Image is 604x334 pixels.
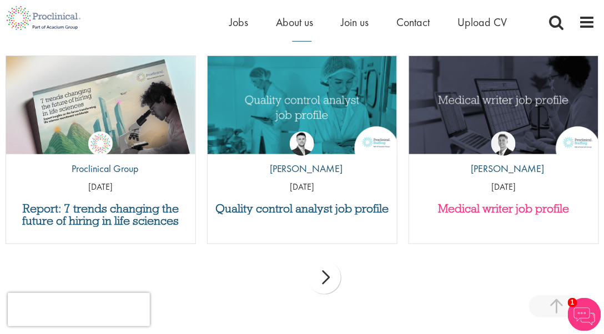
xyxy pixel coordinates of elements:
[6,56,195,154] a: Link to a post
[341,15,369,29] a: Join us
[568,298,577,307] span: 1
[409,56,598,154] a: Link to a post
[308,261,341,294] div: next
[491,131,516,156] img: George Watson
[88,131,113,156] img: Proclinical Group
[463,131,545,181] a: George Watson [PERSON_NAME]
[208,181,397,194] p: [DATE]
[208,56,397,154] a: Link to a post
[290,131,314,156] img: Joshua Godden
[6,181,195,194] p: [DATE]
[457,15,507,29] a: Upload CV
[8,293,150,326] iframe: reCAPTCHA
[213,203,391,215] a: Quality control analyst job profile
[276,15,313,29] a: About us
[415,203,593,215] a: Medical writer job profile
[261,131,343,181] a: Joshua Godden [PERSON_NAME]
[463,161,545,176] p: [PERSON_NAME]
[63,131,138,181] a: Proclinical Group Proclinical Group
[409,56,598,154] img: Medical writer job profile
[409,181,598,194] p: [DATE]
[6,56,195,163] img: Proclinical: Life sciences hiring trends report 2025
[63,161,138,176] p: Proclinical Group
[396,15,430,29] a: Contact
[568,298,601,331] img: Chatbot
[208,56,397,154] img: quality control analyst job profile
[12,203,190,227] a: Report: 7 trends changing the future of hiring in life sciences
[261,161,343,176] p: [PERSON_NAME]
[229,15,248,29] a: Jobs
